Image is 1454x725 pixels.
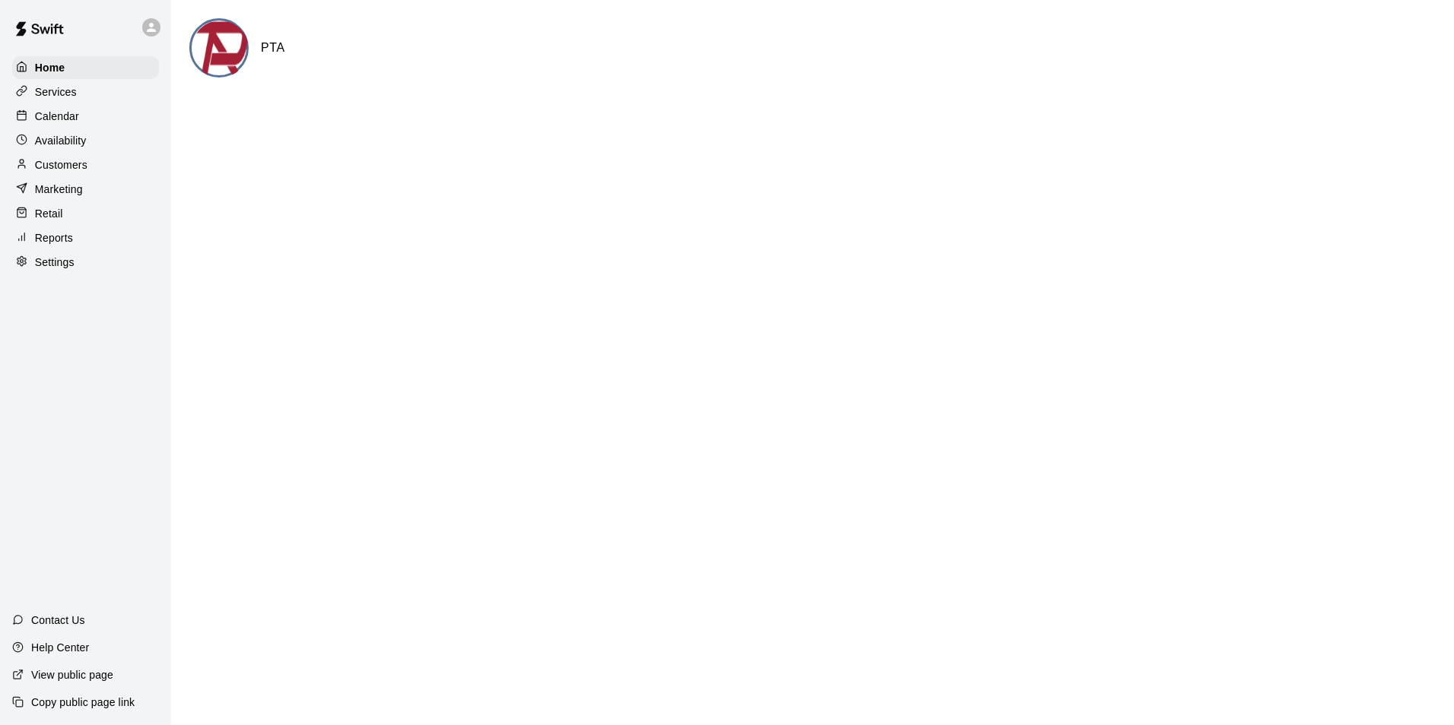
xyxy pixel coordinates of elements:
p: Calendar [35,109,79,124]
a: Settings [12,251,159,274]
p: Help Center [31,640,89,655]
a: Services [12,81,159,103]
p: Copy public page link [31,695,135,710]
a: Reports [12,226,159,249]
p: Contact Us [31,613,85,628]
a: Retail [12,202,159,225]
p: Marketing [35,182,83,197]
p: Retail [35,206,63,221]
p: Customers [35,157,87,173]
p: Home [35,60,65,75]
p: Services [35,84,77,100]
p: Availability [35,133,87,148]
a: Marketing [12,178,159,201]
img: PTA logo [192,21,249,78]
p: View public page [31,667,113,682]
p: Reports [35,230,73,245]
p: Settings [35,255,75,270]
a: Customers [12,154,159,176]
a: Calendar [12,105,159,128]
a: Availability [12,129,159,152]
a: Home [12,56,159,79]
h6: PTA [261,38,285,58]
